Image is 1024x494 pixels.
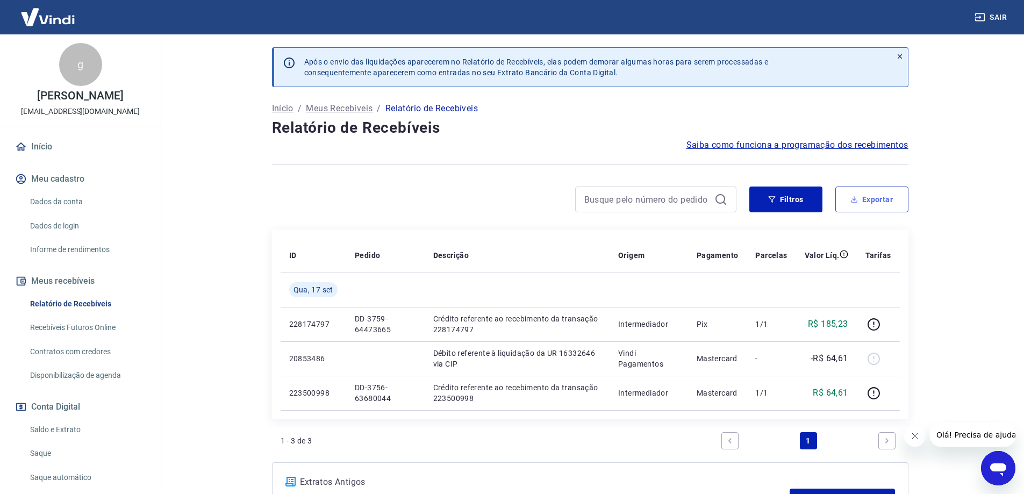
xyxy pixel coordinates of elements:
[755,319,787,330] p: 1/1
[13,395,148,419] button: Conta Digital
[59,43,102,86] div: g
[21,106,140,117] p: [EMAIL_ADDRESS][DOMAIN_NAME]
[865,250,891,261] p: Tarifas
[355,250,380,261] p: Pedido
[289,319,338,330] p: 228174797
[433,348,601,369] p: Débito referente à liquidação da UR 16332646 via CIP
[285,477,296,486] img: ícone
[930,423,1015,447] iframe: Mensagem da empresa
[618,348,679,369] p: Vindi Pagamentos
[385,102,478,115] p: Relatório de Recebíveis
[755,250,787,261] p: Parcelas
[878,432,896,449] a: Next page
[755,353,787,364] p: -
[6,8,90,16] span: Olá! Precisa de ajuda?
[26,317,148,339] a: Recebíveis Futuros Online
[808,318,848,331] p: R$ 185,23
[433,250,469,261] p: Descrição
[26,467,148,489] a: Saque automático
[618,388,679,398] p: Intermediador
[281,435,312,446] p: 1 - 3 de 3
[433,313,601,335] p: Crédito referente ao recebimento da transação 228174797
[618,250,645,261] p: Origem
[904,425,926,447] iframe: Fechar mensagem
[805,250,840,261] p: Valor Líq.
[813,386,848,399] p: R$ 64,61
[300,476,790,489] p: Extratos Antigos
[697,250,739,261] p: Pagamento
[618,319,679,330] p: Intermediador
[13,269,148,293] button: Meus recebíveis
[304,56,769,78] p: Após o envio das liquidações aparecerem no Relatório de Recebíveis, elas podem demorar algumas ho...
[272,102,293,115] a: Início
[37,90,123,102] p: [PERSON_NAME]
[377,102,381,115] p: /
[293,284,333,295] span: Qua, 17 set
[289,388,338,398] p: 223500998
[272,117,908,139] h4: Relatório de Recebíveis
[26,341,148,363] a: Contratos com credores
[298,102,302,115] p: /
[26,239,148,261] a: Informe de rendimentos
[26,293,148,315] a: Relatório de Recebíveis
[26,364,148,386] a: Disponibilização de agenda
[355,382,416,404] p: DD-3756-63680044
[26,215,148,237] a: Dados de login
[721,432,739,449] a: Previous page
[13,1,83,33] img: Vindi
[755,388,787,398] p: 1/1
[584,191,710,207] input: Busque pelo número do pedido
[26,419,148,441] a: Saldo e Extrato
[811,352,848,365] p: -R$ 64,61
[697,388,739,398] p: Mastercard
[800,432,817,449] a: Page 1 is your current page
[717,428,900,454] ul: Pagination
[13,167,148,191] button: Meu cadastro
[686,139,908,152] a: Saiba como funciona a programação dos recebimentos
[697,353,739,364] p: Mastercard
[433,382,601,404] p: Crédito referente ao recebimento da transação 223500998
[749,187,822,212] button: Filtros
[981,451,1015,485] iframe: Botão para abrir a janela de mensagens
[289,250,297,261] p: ID
[972,8,1011,27] button: Sair
[355,313,416,335] p: DD-3759-64473665
[835,187,908,212] button: Exportar
[26,191,148,213] a: Dados da conta
[306,102,373,115] a: Meus Recebíveis
[13,135,148,159] a: Início
[697,319,739,330] p: Pix
[26,442,148,464] a: Saque
[289,353,338,364] p: 20853486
